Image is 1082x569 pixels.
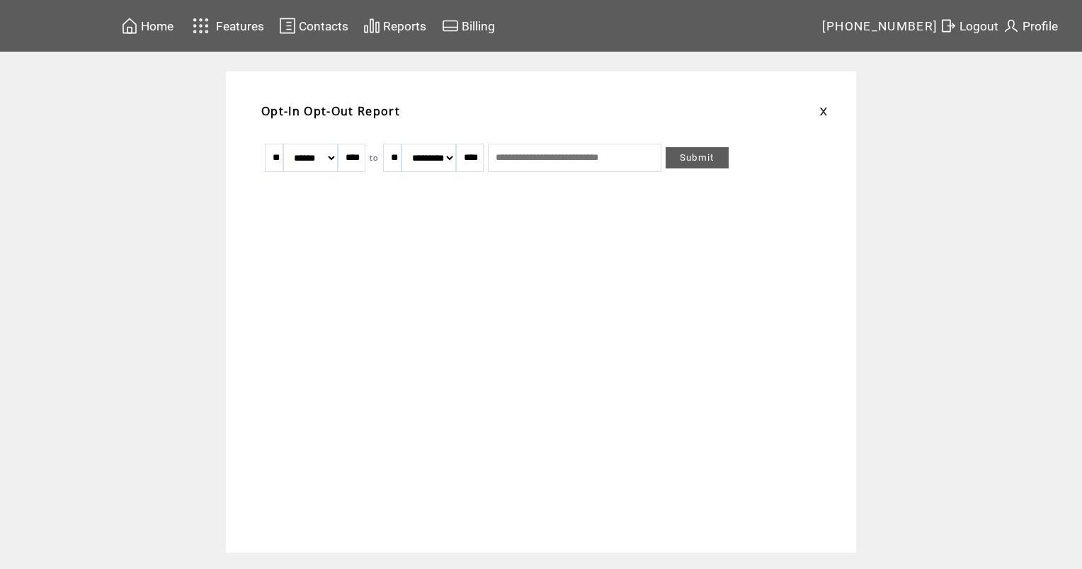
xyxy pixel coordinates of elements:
img: features.svg [188,14,213,38]
span: Opt-In Opt-Out Report [261,103,400,119]
img: profile.svg [1003,17,1020,35]
img: creidtcard.svg [442,17,459,35]
span: Profile [1023,19,1058,33]
span: Features [216,19,264,33]
a: Billing [440,15,497,37]
span: Reports [383,19,426,33]
span: [PHONE_NUMBER] [822,19,938,33]
a: Reports [361,15,428,37]
span: to [370,153,379,163]
a: Profile [1001,15,1060,37]
a: Contacts [277,15,351,37]
img: contacts.svg [279,17,296,35]
a: Home [119,15,176,37]
img: exit.svg [940,17,957,35]
span: Home [141,19,173,33]
a: Features [186,12,266,40]
img: home.svg [121,17,138,35]
a: Logout [938,15,1001,37]
img: chart.svg [363,17,380,35]
span: Contacts [299,19,348,33]
a: Submit [666,147,729,168]
span: Logout [959,19,998,33]
span: Billing [462,19,495,33]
